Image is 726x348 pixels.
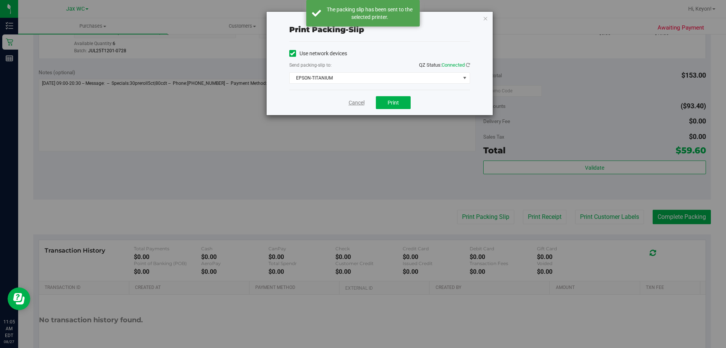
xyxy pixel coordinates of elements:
iframe: Resource center [8,287,30,310]
span: Print [388,100,399,106]
label: Use network devices [289,50,347,58]
span: select [460,73,469,83]
button: Print [376,96,411,109]
span: Connected [442,62,465,68]
span: QZ Status: [419,62,470,68]
div: The packing slip has been sent to the selected printer. [325,6,414,21]
label: Send packing-slip to: [289,62,332,69]
span: EPSON-TITANIUM [290,73,460,83]
a: Cancel [349,99,365,107]
span: Print packing-slip [289,25,364,34]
